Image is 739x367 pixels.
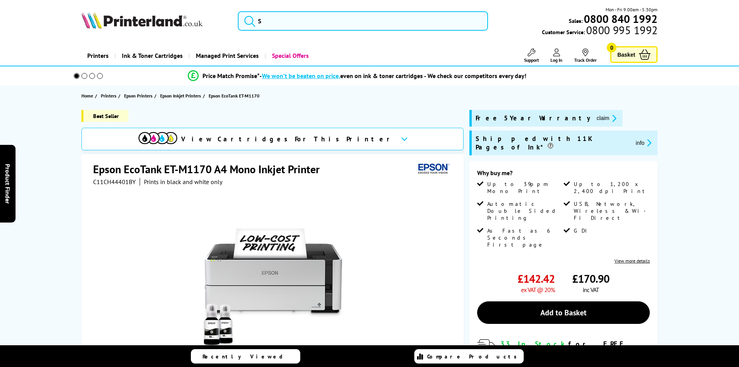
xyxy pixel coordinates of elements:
[81,12,228,30] a: Printerland Logo
[487,227,562,248] span: As Fast as 6 Seconds First page
[63,69,652,83] li: modal_Promise
[500,339,568,348] span: 33 In Stock
[181,135,395,143] span: View Cartridges For This Printer
[607,43,616,52] span: 0
[583,15,658,23] a: 0800 840 1992
[81,110,128,122] span: Best Seller
[477,301,650,324] a: Add to Basket
[122,46,183,66] span: Ink & Toner Cartridges
[138,132,177,144] img: View Cartridges
[574,181,648,195] span: Up to 1,200 x 2,400 dpi Print
[144,178,222,186] i: Prints in black and white only
[101,92,118,100] a: Printers
[101,92,116,100] span: Printers
[542,26,658,36] span: Customer Service:
[633,138,654,147] button: promo-description
[209,92,261,100] a: Epson EcoTank ET-M1170
[114,46,189,66] a: Ink & Toner Cartridges
[524,49,539,63] a: Support
[93,178,136,186] span: C11CH44401BY
[500,339,650,357] div: for FREE Next Day Delivery
[617,49,635,60] span: Basket
[93,162,327,176] h1: Epson EcoTank ET-M1170 A4 Mono Inkjet Printer
[81,46,114,66] a: Printers
[160,92,203,100] a: Epson Inkjet Printers
[487,181,562,195] span: Up to 39ppm Mono Print
[574,49,597,63] a: Track Order
[262,72,340,80] span: We won’t be beaten on price,
[574,200,648,221] span: USB, Network, Wireless & Wi-Fi Direct
[124,92,154,100] a: Epson Printers
[476,114,590,123] span: Free 5 Year Warranty
[202,72,260,80] span: Price Match Promise*
[524,57,539,63] span: Support
[202,353,291,360] span: Recently Viewed
[476,134,630,151] span: Shipped with 11K Pages of Ink*
[209,92,260,100] span: Epson EcoTank ET-M1170
[265,46,315,66] a: Special Offers
[81,92,93,100] span: Home
[81,12,202,29] img: Printerland Logo
[160,92,201,100] span: Epson Inkjet Printers
[569,17,583,24] span: Sales:
[189,46,265,66] a: Managed Print Services
[521,286,555,294] span: ex VAT @ 20%
[414,349,524,364] a: Compare Products
[610,46,658,63] a: Basket 0
[81,92,95,100] a: Home
[415,162,451,176] img: Epson
[594,114,619,123] button: promo-description
[427,353,521,360] span: Compare Products
[487,200,562,221] span: Automatic Double Sided Printing
[197,201,350,353] img: Epson EcoTank ET-M1170
[191,349,300,364] a: Recently Viewed
[477,169,650,181] div: Why buy me?
[572,271,609,286] span: £170.90
[614,258,650,264] a: View more details
[583,286,599,294] span: inc VAT
[260,72,526,80] div: - even on ink & toner cartridges - We check our competitors every day!
[585,26,658,34] span: 0800 995 1992
[124,92,152,100] span: Epson Printers
[574,227,587,234] span: GDI
[238,11,488,31] input: S
[4,163,12,204] span: Product Finder
[517,271,555,286] span: £142.42
[550,57,562,63] span: Log In
[606,6,658,13] span: Mon - Fri 9:00am - 5:30pm
[550,49,562,63] a: Log In
[584,12,658,26] b: 0800 840 1992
